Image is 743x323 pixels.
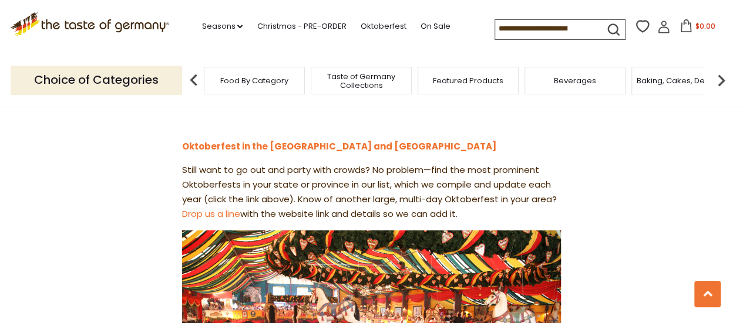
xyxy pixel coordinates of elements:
button: $0.00 [673,19,722,37]
a: Christmas - PRE-ORDER [257,20,346,33]
a: Beverages [554,76,596,85]
a: Food By Category [220,76,288,85]
img: next arrow [710,69,733,92]
a: On Sale [420,20,450,33]
a: Baking, Cakes, Desserts [637,76,728,85]
span: $0.00 [695,21,715,31]
a: Taste of Germany Collections [314,72,408,90]
a: Seasons [201,20,243,33]
p: Still want to go out and party with crowds? No problem—find the most prominent Oktoberfests in yo... [182,163,561,222]
a: Oktoberfest [360,20,406,33]
a: Featured Products [433,76,503,85]
img: previous arrow [182,69,206,92]
p: Choice of Categories [11,66,182,94]
a: Drop us a line [182,208,240,220]
a: Oktoberfest in the [GEOGRAPHIC_DATA] and [GEOGRAPHIC_DATA] [182,140,496,152]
